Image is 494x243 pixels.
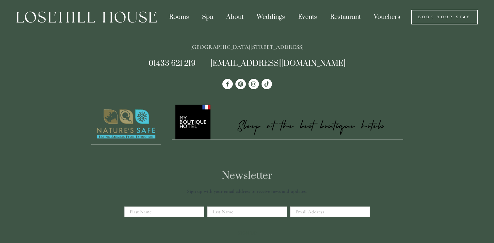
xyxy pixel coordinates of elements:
[91,104,161,145] img: Nature's Safe - Logo
[149,59,196,68] a: 01433 621 219
[124,207,204,217] input: First Name
[163,10,195,24] div: Rooms
[290,207,370,217] input: Email Address
[91,42,403,52] p: [GEOGRAPHIC_DATA][STREET_ADDRESS]
[196,10,219,24] div: Spa
[324,10,367,24] div: Restaurant
[411,10,478,24] a: Book Your Stay
[368,10,406,24] a: Vouchers
[262,79,272,89] a: TikTok
[248,79,259,89] a: Instagram
[251,10,291,24] div: Weddings
[210,59,346,68] a: [EMAIL_ADDRESS][DOMAIN_NAME]
[172,104,403,140] img: My Boutique Hotel - Logo
[207,207,287,217] input: Last Name
[16,11,157,23] img: Losehill House
[235,79,246,89] a: Pinterest
[292,10,323,24] div: Events
[127,170,368,182] h2: Newsletter
[238,230,257,236] span: Sign Up
[222,79,233,89] a: Losehill House Hotel & Spa
[127,187,368,195] p: Sign up with your email address to receive news and updates.
[225,225,269,241] button: Sign Up
[220,10,249,24] div: About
